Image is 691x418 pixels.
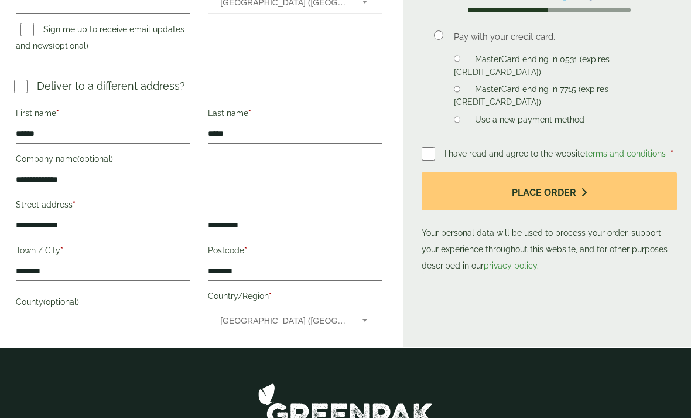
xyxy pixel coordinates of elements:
[585,149,666,158] a: terms and conditions
[244,246,247,255] abbr: required
[208,308,382,332] span: Country/Region
[77,154,113,164] span: (optional)
[16,242,190,262] label: Town / City
[60,246,63,255] abbr: required
[220,308,347,333] span: United Kingdom (UK)
[422,172,677,274] p: Your personal data will be used to process your order, support your experience throughout this we...
[16,196,190,216] label: Street address
[20,23,34,36] input: Sign me up to receive email updates and news(optional)
[470,115,589,128] label: Use a new payment method
[73,200,76,209] abbr: required
[454,84,608,110] label: MasterCard ending in 7715 (expires [CREDIT_CARD_DATA])
[16,25,184,54] label: Sign me up to receive email updates and news
[484,261,537,270] a: privacy policy
[16,105,190,125] label: First name
[422,172,677,210] button: Place order
[208,288,382,308] label: Country/Region
[56,108,59,118] abbr: required
[43,297,79,307] span: (optional)
[454,30,659,43] p: Pay with your credit card.
[454,55,610,80] label: MasterCard ending in 0531 (expires [CREDIT_CARD_DATA])
[208,105,382,125] label: Last name
[37,78,185,94] p: Deliver to a different address?
[444,149,668,158] span: I have read and agree to the website
[16,294,190,314] label: County
[269,291,272,301] abbr: required
[671,149,673,158] abbr: required
[248,108,251,118] abbr: required
[16,151,190,171] label: Company name
[53,41,88,50] span: (optional)
[208,242,382,262] label: Postcode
